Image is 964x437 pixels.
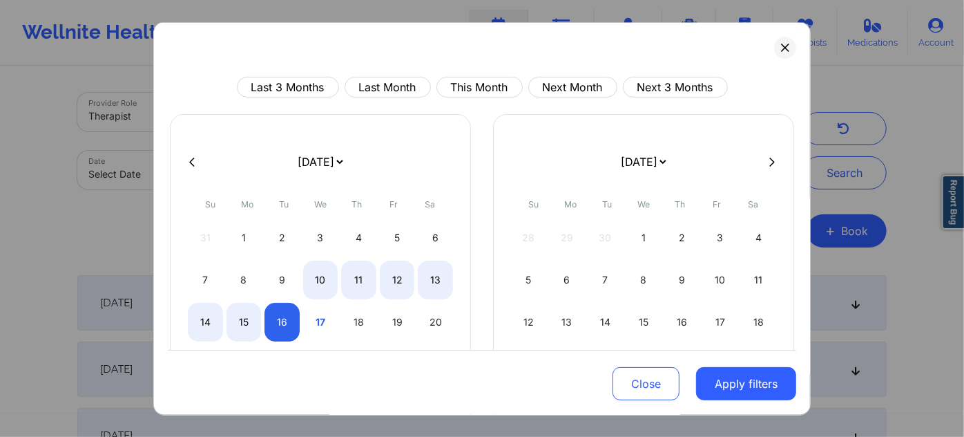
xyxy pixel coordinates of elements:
[602,199,612,210] abbr: Tuesday
[226,261,262,299] div: Mon Sep 08 2025
[511,261,546,299] div: Sun Oct 05 2025
[425,199,436,210] abbr: Saturday
[749,199,759,210] abbr: Saturday
[380,261,415,299] div: Fri Sep 12 2025
[303,218,338,257] div: Wed Sep 03 2025
[303,303,338,342] div: Wed Sep 17 2025
[264,261,300,299] div: Tue Sep 09 2025
[703,303,738,342] div: Fri Oct 17 2025
[303,261,338,299] div: Wed Sep 10 2025
[241,199,253,210] abbr: Monday
[352,199,363,210] abbr: Thursday
[511,345,546,384] div: Sun Oct 19 2025
[314,199,327,210] abbr: Wednesday
[511,303,546,342] div: Sun Oct 12 2025
[303,345,338,384] div: Wed Sep 24 2025
[341,218,376,257] div: Thu Sep 04 2025
[380,218,415,257] div: Fri Sep 05 2025
[206,199,216,210] abbr: Sunday
[741,218,776,257] div: Sat Oct 04 2025
[713,199,721,210] abbr: Friday
[626,345,662,384] div: Wed Oct 22 2025
[703,345,738,384] div: Fri Oct 24 2025
[664,218,700,257] div: Thu Oct 02 2025
[341,345,376,384] div: Thu Sep 25 2025
[436,77,523,97] button: This Month
[703,261,738,299] div: Fri Oct 10 2025
[564,199,577,210] abbr: Monday
[528,77,617,97] button: Next Month
[588,345,623,384] div: Tue Oct 21 2025
[550,261,585,299] div: Mon Oct 06 2025
[529,199,539,210] abbr: Sunday
[188,303,223,342] div: Sun Sep 14 2025
[237,77,339,97] button: Last 3 Months
[741,303,776,342] div: Sat Oct 18 2025
[550,303,585,342] div: Mon Oct 13 2025
[741,345,776,384] div: Sat Oct 25 2025
[264,218,300,257] div: Tue Sep 02 2025
[696,367,796,400] button: Apply filters
[588,261,623,299] div: Tue Oct 07 2025
[345,77,431,97] button: Last Month
[341,303,376,342] div: Thu Sep 18 2025
[588,303,623,342] div: Tue Oct 14 2025
[279,199,289,210] abbr: Tuesday
[664,261,700,299] div: Thu Oct 09 2025
[264,303,300,342] div: Tue Sep 16 2025
[613,367,679,400] button: Close
[389,199,398,210] abbr: Friday
[418,218,453,257] div: Sat Sep 06 2025
[664,345,700,384] div: Thu Oct 23 2025
[623,77,728,97] button: Next 3 Months
[188,261,223,299] div: Sun Sep 07 2025
[626,303,662,342] div: Wed Oct 15 2025
[341,261,376,299] div: Thu Sep 11 2025
[626,261,662,299] div: Wed Oct 08 2025
[380,303,415,342] div: Fri Sep 19 2025
[703,218,738,257] div: Fri Oct 03 2025
[226,303,262,342] div: Mon Sep 15 2025
[626,218,662,257] div: Wed Oct 01 2025
[418,345,453,384] div: Sat Sep 27 2025
[637,199,650,210] abbr: Wednesday
[418,303,453,342] div: Sat Sep 20 2025
[226,345,262,384] div: Mon Sep 22 2025
[664,303,700,342] div: Thu Oct 16 2025
[188,345,223,384] div: Sun Sep 21 2025
[264,345,300,384] div: Tue Sep 23 2025
[380,345,415,384] div: Fri Sep 26 2025
[675,199,686,210] abbr: Thursday
[550,345,585,384] div: Mon Oct 20 2025
[741,261,776,299] div: Sat Oct 11 2025
[226,218,262,257] div: Mon Sep 01 2025
[418,261,453,299] div: Sat Sep 13 2025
